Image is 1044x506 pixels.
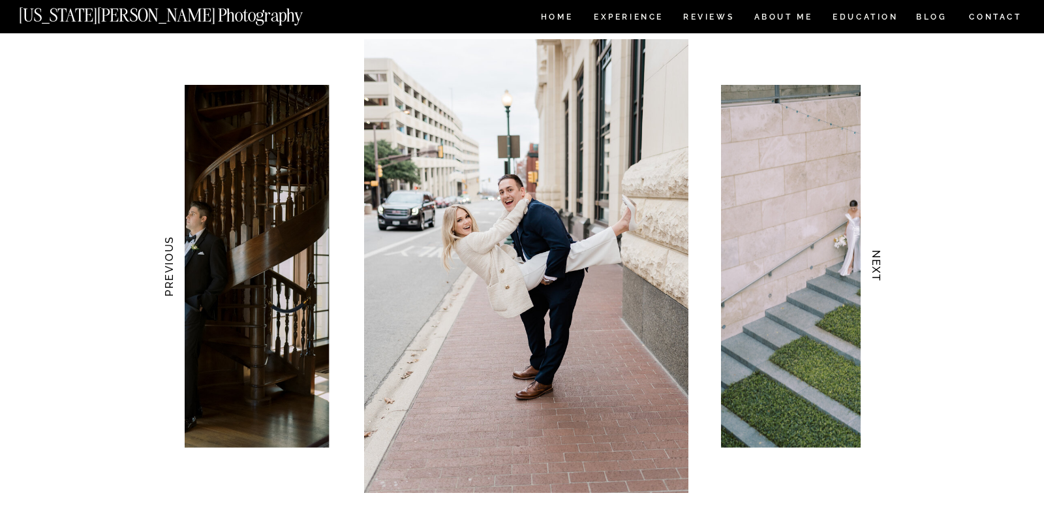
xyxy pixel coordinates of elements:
[538,13,576,24] a: HOME
[754,13,813,24] a: ABOUT ME
[916,13,947,24] a: BLOG
[19,7,346,18] a: [US_STATE][PERSON_NAME] Photography
[162,225,176,308] h3: PREVIOUS
[968,10,1022,24] a: CONTACT
[870,225,883,308] h3: NEXT
[831,13,900,24] a: EDUCATION
[683,13,732,24] a: REVIEWS
[594,13,662,24] a: Experience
